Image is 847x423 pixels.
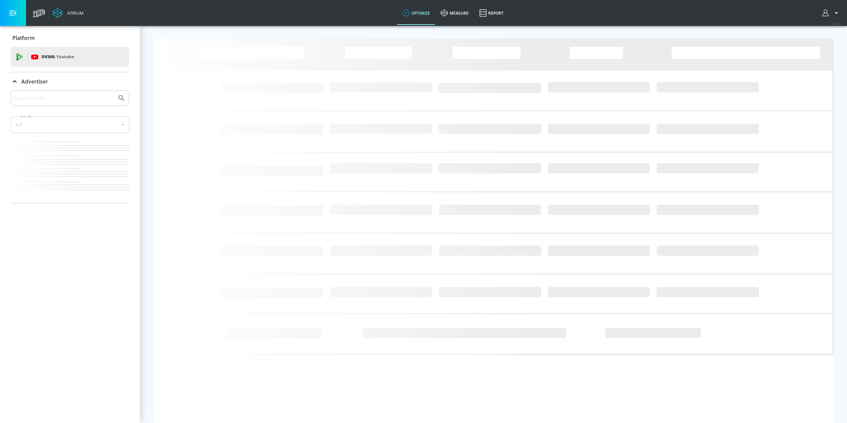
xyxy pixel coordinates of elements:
div: Advertiser [11,72,129,91]
p: DV360: [42,53,74,61]
p: Platform [12,34,35,42]
nav: list of Advertiser [11,138,129,203]
label: Sort By [19,114,33,118]
a: Report [474,1,509,25]
input: Search by name [13,94,114,103]
p: Youtube [56,53,74,60]
a: Atrium [53,8,84,18]
div: Atrium [65,10,84,16]
a: measure [435,1,474,25]
div: Platform [11,29,129,47]
div: Advertiser [11,91,129,203]
div: A-Z [11,116,129,133]
span: v 4.25.4 [831,22,840,26]
p: Advertiser [21,78,48,85]
a: optimize [397,1,435,25]
div: DV360: Youtube [11,47,129,67]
